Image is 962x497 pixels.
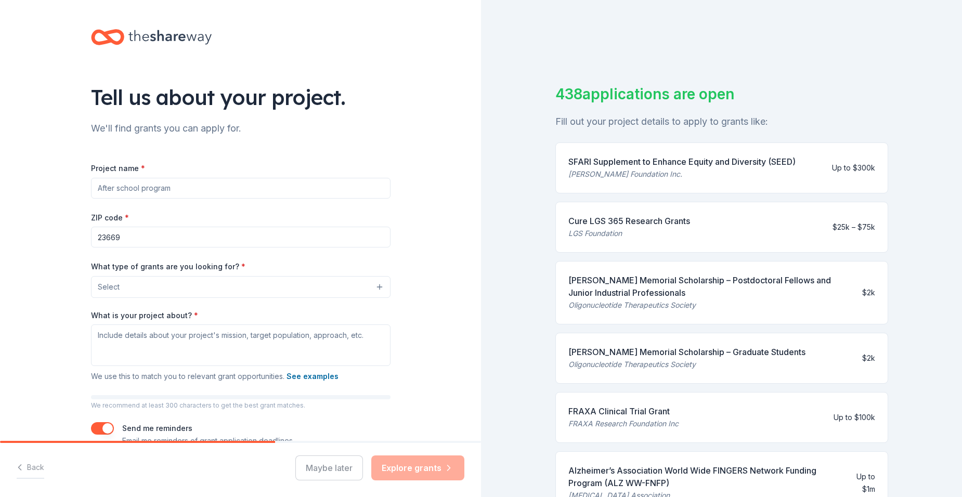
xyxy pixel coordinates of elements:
[568,417,679,430] div: FRAXA Research Foundation Inc
[91,310,198,321] label: What is your project about?
[568,358,805,371] div: Oligonucleotide Therapeutics Society
[287,370,339,383] button: See examples
[555,113,888,130] div: Fill out your project details to apply to grants like:
[568,405,679,417] div: FRAXA Clinical Trial Grant
[91,261,245,272] label: What type of grants are you looking for?
[91,276,391,298] button: Select
[862,352,875,364] div: $2k
[91,83,391,112] div: Tell us about your project.
[568,346,805,358] div: [PERSON_NAME] Memorial Scholarship – Graduate Students
[91,213,129,223] label: ZIP code
[91,163,145,174] label: Project name
[98,281,120,293] span: Select
[91,372,339,381] span: We use this to match you to relevant grant opportunities.
[122,435,293,447] p: Email me reminders of grant application deadlines
[834,411,875,424] div: Up to $100k
[122,424,192,433] label: Send me reminders
[91,227,391,247] input: 12345 (U.S. only)
[833,221,875,233] div: $25k – $75k
[568,274,854,299] div: [PERSON_NAME] Memorial Scholarship – Postdoctoral Fellows and Junior Industrial Professionals
[568,215,690,227] div: Cure LGS 365 Research Grants
[849,470,875,495] div: Up to $1m
[91,178,391,199] input: After school program
[568,168,796,180] div: [PERSON_NAME] Foundation Inc.
[568,464,841,489] div: Alzheimer’s Association World Wide FINGERS Network Funding Program (ALZ WW-FNFP)
[91,401,391,410] p: We recommend at least 300 characters to get the best grant matches.
[568,299,854,311] div: Oligonucleotide Therapeutics Society
[568,155,796,168] div: SFARI Supplement to Enhance Equity and Diversity (SEED)
[832,162,875,174] div: Up to $300k
[862,286,875,299] div: $2k
[555,83,888,105] div: 438 applications are open
[91,120,391,137] div: We'll find grants you can apply for.
[568,227,690,240] div: LGS Foundation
